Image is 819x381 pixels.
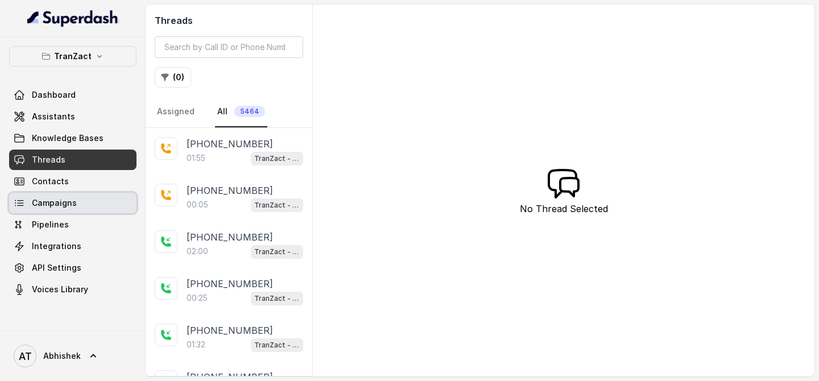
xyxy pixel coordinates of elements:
[187,339,205,350] p: 01:32
[32,89,76,101] span: Dashboard
[187,277,273,291] p: [PHONE_NUMBER]
[43,350,81,362] span: Abhishek
[9,236,136,256] a: Integrations
[9,193,136,213] a: Campaigns
[155,97,197,127] a: Assigned
[155,67,191,88] button: (0)
[32,241,81,252] span: Integrations
[32,176,69,187] span: Contacts
[32,111,75,122] span: Assistants
[187,230,273,244] p: [PHONE_NUMBER]
[54,49,92,63] p: TranZact
[19,350,32,362] text: AT
[155,14,303,27] h2: Threads
[155,97,303,127] nav: Tabs
[9,340,136,372] a: Abhishek
[32,262,81,274] span: API Settings
[27,9,119,27] img: light.svg
[32,132,104,144] span: Knowledge Bases
[187,246,208,257] p: 02:00
[187,137,273,151] p: [PHONE_NUMBER]
[187,324,273,337] p: [PHONE_NUMBER]
[32,197,77,209] span: Campaigns
[32,219,69,230] span: Pipelines
[187,152,205,164] p: 01:55
[9,258,136,278] a: API Settings
[32,154,65,165] span: Threads
[187,199,208,210] p: 00:05
[215,97,267,127] a: All5464
[9,171,136,192] a: Contacts
[155,36,303,58] input: Search by Call ID or Phone Number
[254,153,300,164] p: TranZact - Outbound Call Assistant
[254,246,300,258] p: TranZact - Outbound Call Assistant
[234,106,265,117] span: 5464
[254,293,300,304] p: TranZact - Outbound Call Assistant
[187,184,273,197] p: [PHONE_NUMBER]
[9,85,136,105] a: Dashboard
[254,200,300,211] p: TranZact - Outbound Call Assistant
[9,150,136,170] a: Threads
[9,106,136,127] a: Assistants
[9,128,136,148] a: Knowledge Bases
[9,46,136,67] button: TranZact
[254,339,300,351] p: TranZact - Outbound Call Assistant
[9,279,136,300] a: Voices Library
[520,202,608,216] p: No Thread Selected
[32,284,88,295] span: Voices Library
[187,292,208,304] p: 00:25
[9,214,136,235] a: Pipelines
